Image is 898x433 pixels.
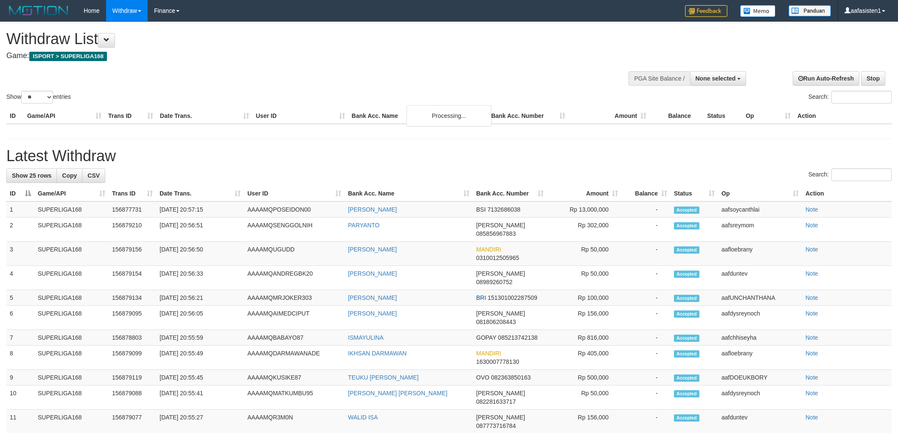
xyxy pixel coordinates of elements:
th: User ID: activate to sort column ascending [244,186,345,201]
td: SUPERLIGA168 [34,266,109,290]
td: [DATE] 20:55:49 [156,346,244,370]
td: 9 [6,370,34,386]
a: WALID ISA [348,414,378,421]
span: CSV [87,172,100,179]
a: ISMAYULINA [348,334,384,341]
span: GOPAY [476,334,496,341]
td: [DATE] 20:55:45 [156,370,244,386]
td: 10 [6,386,34,410]
span: Copy 7132686038 to clipboard [487,206,520,213]
a: Copy [56,168,82,183]
td: SUPERLIGA168 [34,370,109,386]
td: aafDOEUKBORY [718,370,802,386]
td: aafloebrany [718,346,802,370]
td: 2 [6,218,34,242]
label: Search: [808,168,892,181]
span: MANDIRI [476,246,501,253]
th: Game/API [24,108,105,124]
th: Game/API: activate to sort column ascending [34,186,109,201]
td: SUPERLIGA168 [34,306,109,330]
td: Rp 302,000 [547,218,621,242]
span: OVO [476,374,489,381]
a: [PERSON_NAME] [348,294,397,301]
td: SUPERLIGA168 [34,290,109,306]
td: [DATE] 20:56:51 [156,218,244,242]
span: Accepted [674,222,699,229]
a: Note [805,334,818,341]
td: aafUNCHANTHANA [718,290,802,306]
td: 6 [6,306,34,330]
th: Bank Acc. Name [348,108,488,124]
th: Bank Acc. Number: activate to sort column ascending [473,186,547,201]
a: CSV [82,168,105,183]
div: PGA Site Balance / [629,71,690,86]
td: aafsoycanthlai [718,201,802,218]
span: [PERSON_NAME] [476,390,525,397]
span: Accepted [674,310,699,318]
td: Rp 816,000 [547,330,621,346]
span: [PERSON_NAME] [476,222,525,229]
th: ID [6,108,24,124]
span: Copy 08989260752 to clipboard [476,279,513,285]
td: AAAAMQBABAYO87 [244,330,345,346]
td: 8 [6,346,34,370]
td: AAAAMQSENGGOLNIH [244,218,345,242]
th: Status: activate to sort column ascending [671,186,718,201]
span: None selected [696,75,736,82]
td: 156879210 [109,218,156,242]
span: Copy 0310012505965 to clipboard [476,254,519,261]
td: AAAAMQDARMAWANADE [244,346,345,370]
a: [PERSON_NAME] [PERSON_NAME] [348,390,447,397]
span: Accepted [674,374,699,382]
td: [DATE] 20:55:59 [156,330,244,346]
th: Balance [650,108,704,124]
td: SUPERLIGA168 [34,218,109,242]
td: AAAAMQUGUDD [244,242,345,266]
td: 3 [6,242,34,266]
span: Accepted [674,390,699,397]
td: - [621,330,671,346]
span: BRI [476,294,486,301]
td: [DATE] 20:56:33 [156,266,244,290]
td: - [621,266,671,290]
td: SUPERLIGA168 [34,346,109,370]
a: Run Auto-Refresh [793,71,859,86]
th: Trans ID: activate to sort column ascending [109,186,156,201]
a: Note [805,414,818,421]
td: AAAAMQAIMEDCIPUT [244,306,345,330]
th: Action [802,186,892,201]
td: SUPERLIGA168 [34,242,109,266]
td: SUPERLIGA168 [34,201,109,218]
td: 156879156 [109,242,156,266]
a: [PERSON_NAME] [348,270,397,277]
td: AAAAMQKUSIKE87 [244,370,345,386]
td: 156879095 [109,306,156,330]
label: Show entries [6,91,71,103]
td: 156879119 [109,370,156,386]
th: Bank Acc. Name: activate to sort column ascending [345,186,473,201]
td: Rp 50,000 [547,386,621,410]
span: Accepted [674,246,699,254]
td: Rp 500,000 [547,370,621,386]
span: Copy 082363850163 to clipboard [491,374,530,381]
td: Rp 156,000 [547,306,621,330]
a: TEUKU [PERSON_NAME] [348,374,418,381]
img: panduan.png [789,5,831,17]
td: [DATE] 20:56:05 [156,306,244,330]
a: Note [805,270,818,277]
span: Copy 151301002287509 to clipboard [488,294,537,301]
img: Feedback.jpg [685,5,727,17]
th: Trans ID [105,108,157,124]
h4: Game: [6,52,590,60]
th: ID: activate to sort column descending [6,186,34,201]
a: Note [805,350,818,357]
input: Search: [831,168,892,181]
a: Note [805,390,818,397]
span: Copy 087773716784 to clipboard [476,422,516,429]
td: Rp 13,000,000 [547,201,621,218]
a: [PERSON_NAME] [348,206,397,213]
td: 1 [6,201,34,218]
span: [PERSON_NAME] [476,270,525,277]
td: [DATE] 20:56:21 [156,290,244,306]
span: Copy 1630007778130 to clipboard [476,358,519,365]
